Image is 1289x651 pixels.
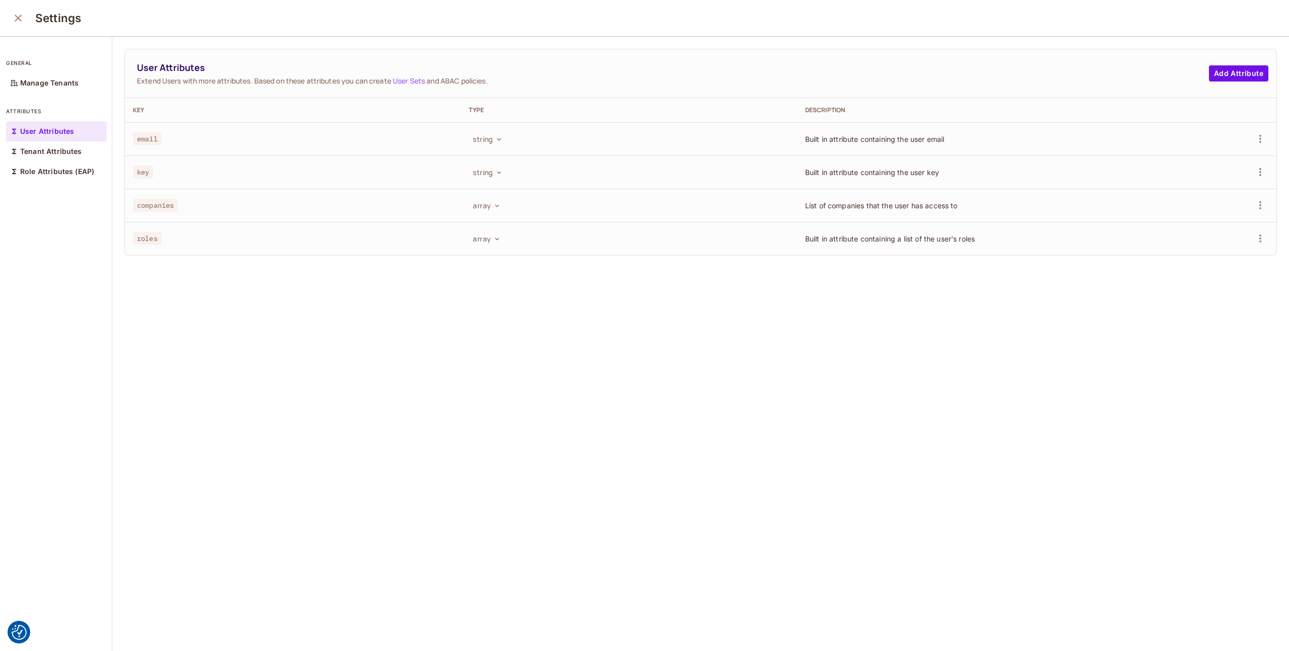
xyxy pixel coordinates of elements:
p: Tenant Attributes [20,147,82,155]
div: Description [805,106,1125,114]
span: email [133,132,162,145]
p: Role Attributes (EAP) [20,168,94,176]
button: array [469,197,503,213]
p: Manage Tenants [20,79,79,87]
p: User Attributes [20,127,74,135]
span: Built in attribute containing a list of the user's roles [805,234,975,243]
span: User Attributes [137,61,1209,74]
p: general [6,59,107,67]
img: Revisit consent button [12,625,27,640]
span: List of companies that the user has access to [805,201,958,210]
h3: Settings [35,11,81,25]
button: close [8,8,28,28]
span: Built in attribute containing the user key [805,168,939,177]
span: companies [133,199,178,212]
div: Key [133,106,453,114]
span: roles [133,232,162,245]
div: Type [469,106,789,114]
span: Extend Users with more attributes. Based on these attributes you can create and ABAC policies. [137,76,1209,86]
span: key [133,166,153,179]
button: string [469,131,505,147]
button: Add Attribute [1209,65,1268,82]
span: Built in attribute containing the user email [805,135,945,143]
button: string [469,164,505,180]
button: array [469,230,503,247]
button: Consent Preferences [12,625,27,640]
p: attributes [6,107,107,115]
a: User Sets [393,76,425,86]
